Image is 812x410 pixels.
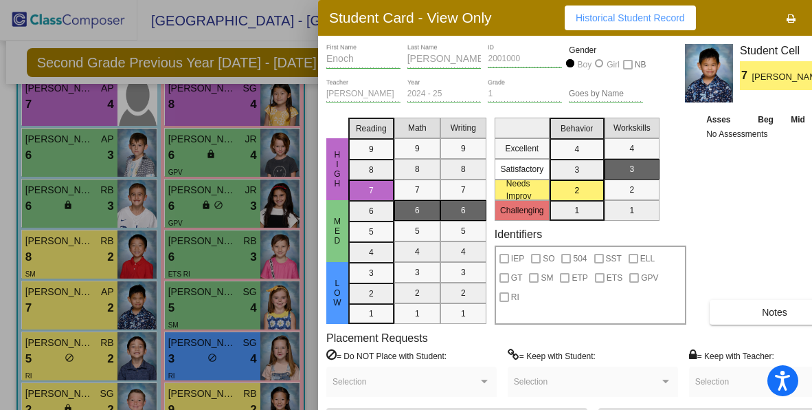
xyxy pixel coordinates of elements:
[511,289,519,305] span: RI
[488,89,562,99] input: grade
[569,44,643,56] mat-label: Gender
[576,12,685,23] span: Historical Student Record
[689,349,774,363] label: = Keep with Teacher:
[508,349,596,363] label: = Keep with Student:
[749,112,782,127] th: Beg
[511,250,524,267] span: IEP
[488,54,562,64] input: Enter ID
[329,9,492,26] h3: Student Card - View Only
[740,67,752,84] span: 7
[326,332,428,345] label: Placement Requests
[573,250,587,267] span: 504
[703,112,749,127] th: Asses
[572,270,587,286] span: ETP
[331,217,343,246] span: Med
[495,228,542,241] label: Identifiers
[511,270,523,286] span: GT
[331,279,343,307] span: Low
[606,58,620,71] div: Girl
[762,307,787,318] span: Notes
[326,89,401,99] input: teacher
[606,250,622,267] span: SST
[607,270,622,286] span: ETS
[541,270,553,286] span: SM
[407,89,482,99] input: year
[569,89,643,99] input: goes by name
[326,349,447,363] label: = Do NOT Place with Student:
[565,6,696,30] button: Historical Student Record
[635,56,646,73] span: NB
[543,250,554,267] span: SO
[640,250,655,267] span: ELL
[641,270,658,286] span: GPV
[331,150,343,188] span: HIgh
[577,58,592,71] div: Boy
